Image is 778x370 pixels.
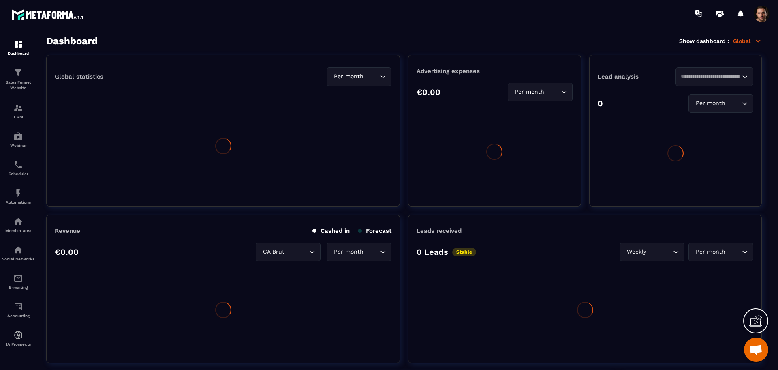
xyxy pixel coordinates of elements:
[286,247,307,256] input: Search for option
[365,247,378,256] input: Search for option
[727,99,740,108] input: Search for option
[679,38,729,44] p: Show dashboard :
[358,227,391,234] p: Forecast
[256,243,321,261] div: Search for option
[327,67,391,86] div: Search for option
[2,97,34,125] a: formationformationCRM
[2,285,34,290] p: E-mailing
[2,51,34,56] p: Dashboard
[46,35,98,47] h3: Dashboard
[625,247,648,256] span: Weekly
[11,7,84,22] img: logo
[2,314,34,318] p: Accounting
[332,72,365,81] span: Per month
[733,37,762,45] p: Global
[13,217,23,226] img: automations
[694,99,727,108] span: Per month
[2,154,34,182] a: schedulerschedulerScheduler
[417,247,448,257] p: 0 Leads
[13,103,23,113] img: formation
[2,267,34,296] a: emailemailE-mailing
[598,73,675,80] p: Lead analysis
[417,227,462,234] p: Leads received
[13,273,23,283] img: email
[13,188,23,198] img: automations
[417,87,440,97] p: €0.00
[13,39,23,49] img: formation
[2,33,34,62] a: formationformationDashboard
[694,247,727,256] span: Per month
[688,243,753,261] div: Search for option
[332,247,365,256] span: Per month
[2,257,34,261] p: Social Networks
[13,131,23,141] img: automations
[508,83,573,101] div: Search for option
[55,73,103,80] p: Global statistics
[2,80,34,91] p: Sales Funnel Website
[2,172,34,176] p: Scheduler
[2,143,34,148] p: Webinar
[2,182,34,211] a: automationsautomationsAutomations
[365,72,378,81] input: Search for option
[2,296,34,324] a: accountantaccountantAccounting
[2,239,34,267] a: social-networksocial-networkSocial Networks
[2,62,34,97] a: formationformationSales Funnel Website
[261,247,286,256] span: CA Brut
[598,99,603,108] p: 0
[312,227,350,234] p: Cashed in
[13,330,23,340] img: automations
[513,88,546,97] span: Per month
[688,94,753,113] div: Search for option
[546,88,559,97] input: Search for option
[327,243,391,261] div: Search for option
[55,247,79,257] p: €0.00
[648,247,671,256] input: Search for option
[13,160,23,170] img: scheduler
[2,200,34,204] p: Automations
[2,342,34,346] p: IA Prospects
[727,247,740,256] input: Search for option
[2,211,34,239] a: automationsautomationsMember area
[2,115,34,119] p: CRM
[452,248,476,256] p: Stable
[675,67,753,86] div: Search for option
[13,68,23,77] img: formation
[2,125,34,154] a: automationsautomationsWebinar
[744,338,768,362] a: Mở cuộc trò chuyện
[417,67,572,75] p: Advertising expenses
[13,302,23,312] img: accountant
[2,228,34,233] p: Member area
[681,72,740,81] input: Search for option
[55,227,80,234] p: Revenue
[620,243,684,261] div: Search for option
[13,245,23,255] img: social-network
